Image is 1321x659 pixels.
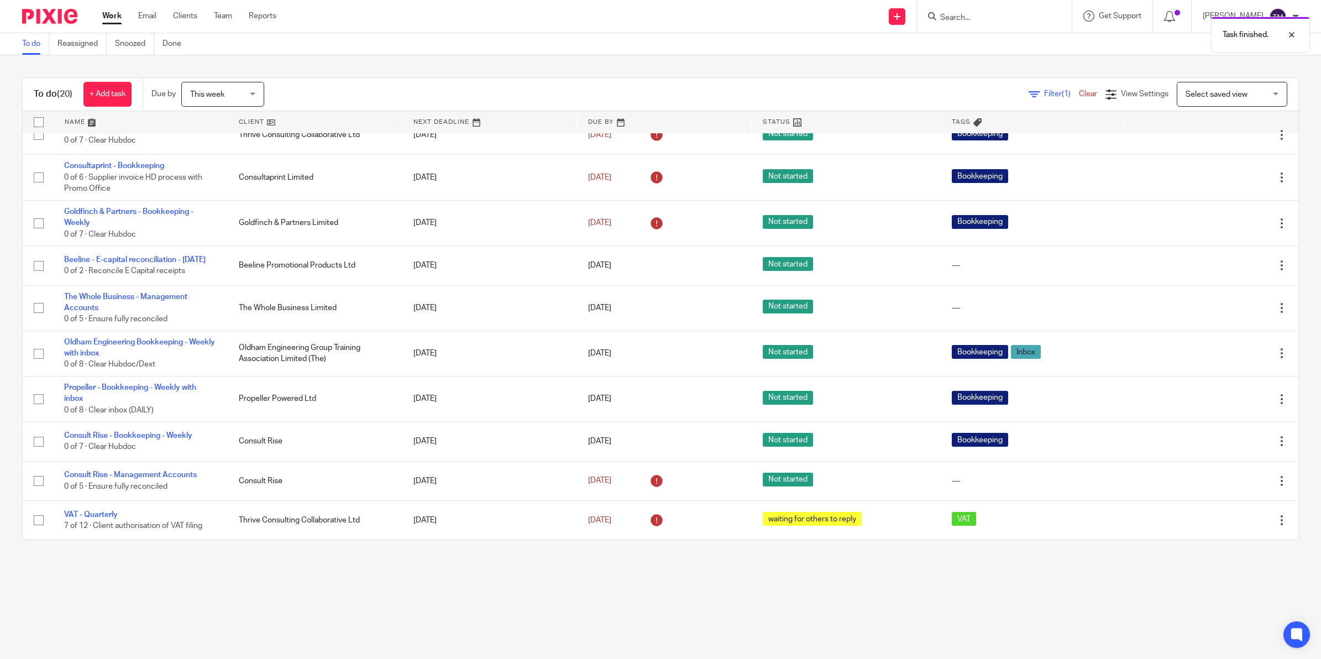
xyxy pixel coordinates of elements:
a: Done [162,33,190,55]
span: This week [190,91,224,98]
span: 0 of 5 · Ensure fully reconciled [64,483,167,490]
span: View Settings [1121,90,1168,98]
p: Due by [151,88,176,100]
td: Consult Rise [228,461,402,500]
td: [DATE] [402,246,577,285]
a: Beeline - E-capital reconciliation - [DATE] [64,256,206,264]
a: Propeller - Bookkeeping - Weekly with inbox [64,384,196,402]
span: Bookkeeping [952,391,1008,405]
td: [DATE] [402,116,577,155]
a: Clear [1079,90,1097,98]
td: The Whole Business Limited [228,285,402,331]
td: Consult Rise [228,422,402,461]
td: Consultaprint Limited [228,155,402,200]
td: Propeller Powered Ltd [228,376,402,421]
span: Not started [763,169,813,183]
a: Consult Rise - Bookkeeping - Weekly [64,432,192,440]
span: Bookkeeping [952,345,1008,359]
span: Bookkeeping [952,127,1008,140]
a: Email [138,11,156,22]
a: Team [214,11,232,22]
span: 0 of 6 · Supplier invoice HD process with Promo Office [64,174,202,193]
span: Tags [952,119,971,125]
a: Goldfinch & Partners - Bookkeeping - Weekly [64,208,193,227]
span: 0 of 5 · Ensure fully reconciled [64,315,167,323]
span: 0 of 2 · Reconcile E Capital receipts [64,267,185,275]
span: Not started [763,300,813,313]
a: To do [22,33,49,55]
a: Consultaprint - Bookkeeping [64,162,164,170]
span: VAT [952,512,976,526]
span: [DATE] [588,516,611,524]
a: + Add task [83,82,132,107]
span: [DATE] [588,174,611,181]
td: [DATE] [402,500,577,540]
td: [DATE] [402,422,577,461]
td: [DATE] [402,155,577,200]
span: [DATE] [588,219,611,227]
a: Clients [173,11,197,22]
span: Not started [763,257,813,271]
span: Not started [763,215,813,229]
span: Bookkeeping [952,433,1008,447]
a: Reassigned [57,33,107,55]
span: [DATE] [588,131,611,139]
span: Not started [763,433,813,447]
span: (20) [57,90,72,98]
span: [DATE] [588,349,611,357]
td: Thrive Consulting Collaborative Ltd [228,500,402,540]
span: [DATE] [588,477,611,485]
img: Pixie [22,9,77,24]
span: [DATE] [588,261,611,269]
span: Filter [1044,90,1079,98]
span: Bookkeeping [952,215,1008,229]
span: Select saved view [1186,91,1247,98]
span: 0 of 7 · Clear Hubdoc [64,137,136,144]
span: waiting for others to reply [763,512,862,526]
td: [DATE] [402,461,577,500]
span: 0 of 7 · Clear Hubdoc [64,231,136,238]
a: Reports [249,11,276,22]
span: 7 of 12 · Client authorisation of VAT filing [64,522,202,530]
div: --- [952,475,1113,487]
span: Bookkeeping [952,169,1008,183]
td: [DATE] [402,200,577,245]
span: 0 of 8 · Clear Hubdoc/Dext [64,361,155,369]
td: [DATE] [402,376,577,421]
td: Thrive Consulting Collaborative Ltd [228,116,402,155]
span: 0 of 8 · Clear inbox (DAILY) [64,406,154,414]
a: Consult Rise - Management Accounts [64,471,197,479]
a: VAT - Quarterly [64,511,118,519]
img: svg%3E [1269,8,1287,25]
span: [DATE] [588,304,611,312]
div: --- [952,260,1113,271]
a: The Whole Business - Management Accounts [64,293,187,312]
span: Not started [763,345,813,359]
span: 0 of 7 · Clear Hubdoc [64,443,136,451]
td: Oldham Engineering Group Training Association Limited (The) [228,331,402,376]
span: Not started [763,391,813,405]
a: Oldham Engineering Bookkeeping - Weekly with inbox [64,338,215,357]
span: (1) [1062,90,1071,98]
td: [DATE] [402,331,577,376]
a: Snoozed [115,33,154,55]
td: [DATE] [402,285,577,331]
span: Not started [763,127,813,140]
a: Work [102,11,122,22]
div: --- [952,302,1113,313]
td: Beeline Promotional Products Ltd [228,246,402,285]
span: Inbox [1011,345,1041,359]
h1: To do [34,88,72,100]
span: Not started [763,473,813,487]
td: Goldfinch & Partners Limited [228,200,402,245]
span: [DATE] [588,395,611,402]
span: [DATE] [588,437,611,445]
p: Task finished. [1223,29,1268,40]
